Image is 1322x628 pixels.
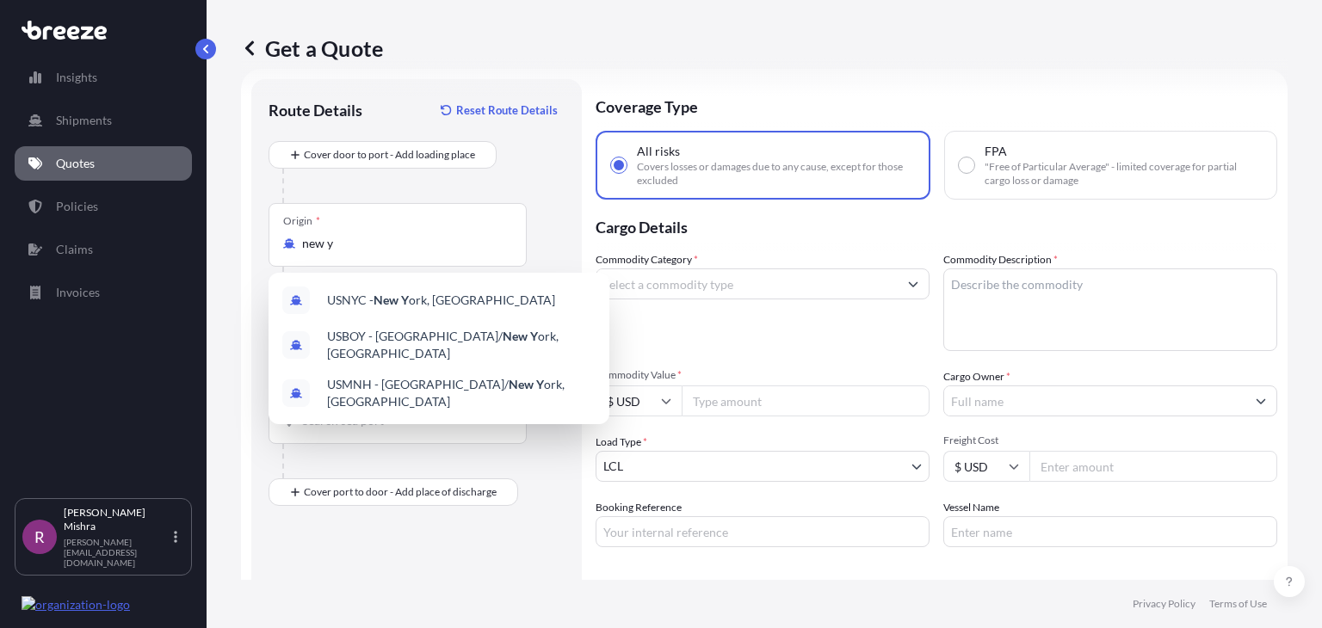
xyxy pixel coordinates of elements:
[64,506,170,533] p: [PERSON_NAME] Mishra
[56,241,93,258] p: Claims
[269,100,362,120] p: Route Details
[15,189,192,224] a: Policies
[596,268,898,299] input: Select a commodity type
[985,143,1007,160] span: FPA
[15,60,192,95] a: Insights
[1029,451,1277,482] input: Enter amount
[596,79,1277,131] p: Coverage Type
[269,141,497,169] button: Cover door to port - Add loading place
[302,235,505,252] input: Origin
[327,328,596,362] span: USBOY - [GEOGRAPHIC_DATA]/ ork, [GEOGRAPHIC_DATA]
[596,251,698,268] label: Commodity Category
[283,214,320,228] div: Origin
[56,198,98,215] p: Policies
[596,200,1277,251] p: Cargo Details
[1133,597,1195,611] a: Privacy Policy
[596,499,682,516] label: Booking Reference
[943,434,1277,447] span: Freight Cost
[637,160,915,188] span: Covers losses or damages due to any cause, except for those excluded
[943,499,999,516] label: Vessel Name
[15,146,192,181] a: Quotes
[611,157,627,173] input: All risksCovers losses or damages due to any cause, except for those excluded
[682,385,930,416] input: Type amount
[1245,385,1276,416] button: Show suggestions
[15,232,192,267] a: Claims
[596,451,930,482] button: LCL
[596,368,930,382] span: Commodity Value
[374,292,409,307] b: New Y
[304,483,497,501] span: Cover port to door - Add place of discharge
[56,112,112,129] p: Shipments
[304,146,475,163] span: Cover door to port - Add loading place
[637,143,680,160] span: All risks
[327,376,596,410] span: USMNH - [GEOGRAPHIC_DATA]/ ork, [GEOGRAPHIC_DATA]
[22,596,130,613] img: organization-logo
[944,385,1245,416] input: Full name
[943,251,1058,268] label: Commodity Description
[943,368,1010,385] label: Cargo Owner
[269,273,609,424] div: Show suggestions
[1209,597,1267,611] a: Terms of Use
[596,434,647,451] span: Load Type
[898,268,929,299] button: Show suggestions
[15,275,192,310] a: Invoices
[34,528,45,545] span: R
[596,516,930,547] input: Your internal reference
[56,155,95,172] p: Quotes
[456,102,558,119] p: Reset Route Details
[959,157,974,173] input: FPA"Free of Particular Average" - limited coverage for partial cargo loss or damage
[943,516,1277,547] input: Enter name
[64,537,170,568] p: [PERSON_NAME][EMAIL_ADDRESS][DOMAIN_NAME]
[503,329,538,343] b: New Y
[56,284,100,301] p: Invoices
[327,292,555,309] span: USNYC - ork, [GEOGRAPHIC_DATA]
[241,34,383,62] p: Get a Quote
[15,103,192,138] a: Shipments
[985,160,1263,188] span: "Free of Particular Average" - limited coverage for partial cargo loss or damage
[603,458,623,475] span: LCL
[269,478,518,506] button: Cover port to door - Add place of discharge
[56,69,97,86] p: Insights
[432,96,565,124] button: Reset Route Details
[509,377,544,391] b: New Y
